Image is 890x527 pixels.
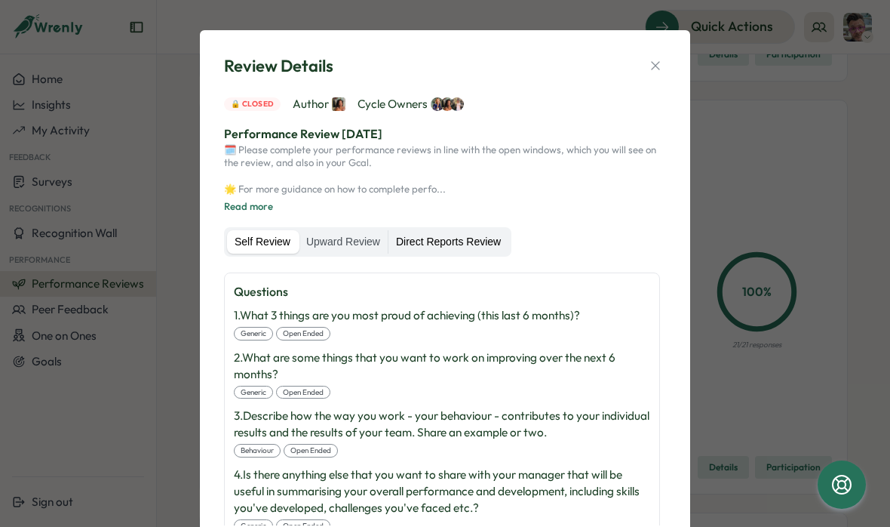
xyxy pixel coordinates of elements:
[224,125,666,143] p: Performance Review [DATE]
[276,386,330,399] div: open ended
[234,282,650,301] p: Questions
[234,444,281,458] div: Behaviour
[234,408,650,441] p: 3 . Describe how the way you work - your behaviour - contributes to your individual results and t...
[431,97,444,111] img: Hanna Smith
[227,230,298,254] label: Self Review
[450,97,464,111] img: Hannah Saunders
[299,230,388,254] label: Upward Review
[224,54,333,78] span: Review Details
[293,96,345,112] span: Author
[224,200,273,214] button: Read more
[234,467,650,516] p: 4 . Is there anything else that you want to share with your manager that will be useful in summar...
[234,307,580,324] p: 1 . What 3 things are you most proud of achieving (this last 6 months)?
[284,444,338,458] div: open ended
[231,98,274,110] span: 🔒 Closed
[276,327,330,341] div: open ended
[440,97,454,111] img: Viveca Riley
[388,230,508,254] label: Direct Reports Review
[358,96,464,112] span: Cycle Owners
[234,386,273,399] div: Generic
[224,143,666,196] p: 🗓️ Please complete your performance reviews in line with the open windows, which you will see on ...
[332,97,345,111] img: Viveca Riley
[234,327,273,341] div: Generic
[234,350,650,383] p: 2 . What are some things that you want to work on improving over the next 6 months?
